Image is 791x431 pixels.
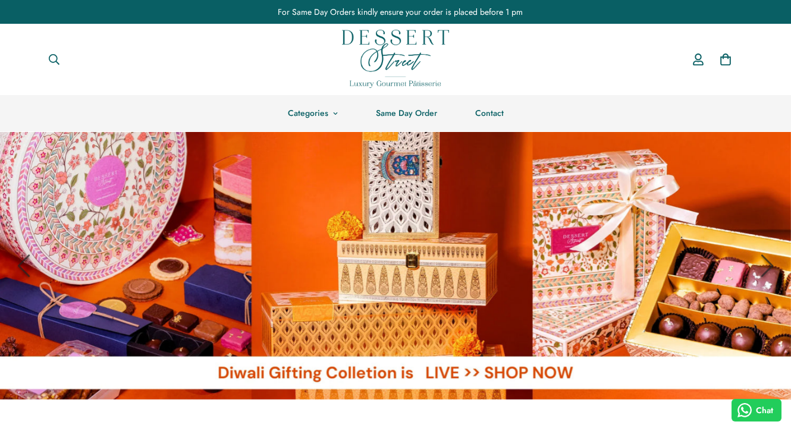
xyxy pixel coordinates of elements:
a: Same Day Order [357,95,456,131]
a: 0 [712,46,739,73]
button: Next [743,242,791,290]
a: Categories [269,95,357,131]
button: Chat [732,399,782,421]
a: Contact [456,95,523,131]
a: Dessert Street [342,24,449,95]
button: Search [39,46,70,73]
img: Dessert Street [342,30,449,88]
span: Chat [756,404,773,417]
a: Account [685,42,712,77]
